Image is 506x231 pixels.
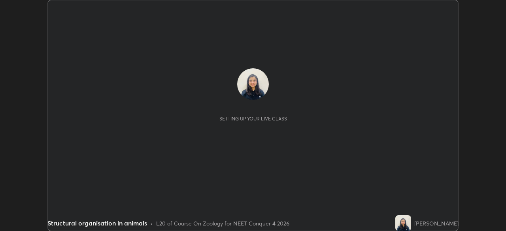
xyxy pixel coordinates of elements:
div: Structural organisation in animals [47,218,147,228]
div: • [150,219,153,227]
div: Setting up your live class [219,116,287,122]
div: L20 of Course On Zoology for NEET Conquer 4 2026 [156,219,289,227]
img: 4d3cbe263ddf4dc9b2d989329401025d.jpg [395,215,411,231]
div: [PERSON_NAME] [414,219,459,227]
img: 4d3cbe263ddf4dc9b2d989329401025d.jpg [237,68,269,100]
